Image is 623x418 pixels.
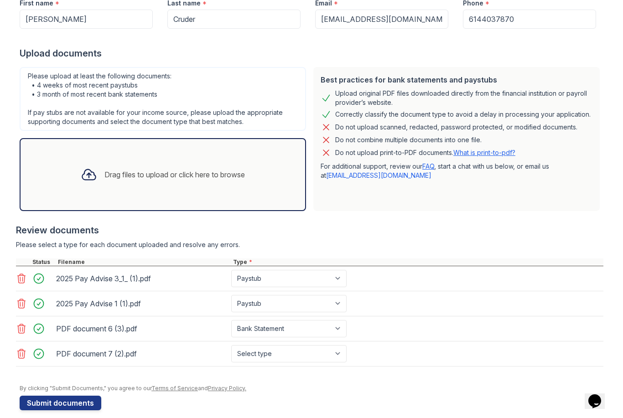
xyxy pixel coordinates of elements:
[585,382,614,409] iframe: chat widget
[151,385,198,392] a: Terms of Service
[335,89,592,107] div: Upload original PDF files downloaded directly from the financial institution or payroll provider’...
[335,134,482,145] div: Do not combine multiple documents into one file.
[453,149,515,156] a: What is print-to-pdf?
[335,109,591,120] div: Correctly classify the document type to avoid a delay in processing your application.
[422,162,434,170] a: FAQ
[104,169,245,180] div: Drag files to upload or click here to browse
[231,258,603,266] div: Type
[56,296,228,311] div: 2025 Pay Advise 1 (1).pdf
[56,258,231,266] div: Filename
[20,385,603,392] div: By clicking "Submit Documents," you agree to our and
[321,162,592,180] p: For additional support, review our , start a chat with us below, or email us at
[31,258,56,266] div: Status
[335,122,577,133] div: Do not upload scanned, redacted, password protected, or modified documents.
[56,321,228,336] div: PDF document 6 (3).pdf
[335,148,515,157] p: Do not upload print-to-PDF documents.
[56,271,228,286] div: 2025 Pay Advise 3_1_ (1).pdf
[20,396,101,410] button: Submit documents
[20,67,306,131] div: Please upload at least the following documents: • 4 weeks of most recent paystubs • 3 month of mo...
[208,385,246,392] a: Privacy Policy.
[326,171,431,179] a: [EMAIL_ADDRESS][DOMAIN_NAME]
[16,224,603,237] div: Review documents
[20,47,603,60] div: Upload documents
[56,346,228,361] div: PDF document 7 (2).pdf
[321,74,592,85] div: Best practices for bank statements and paystubs
[16,240,603,249] div: Please select a type for each document uploaded and resolve any errors.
